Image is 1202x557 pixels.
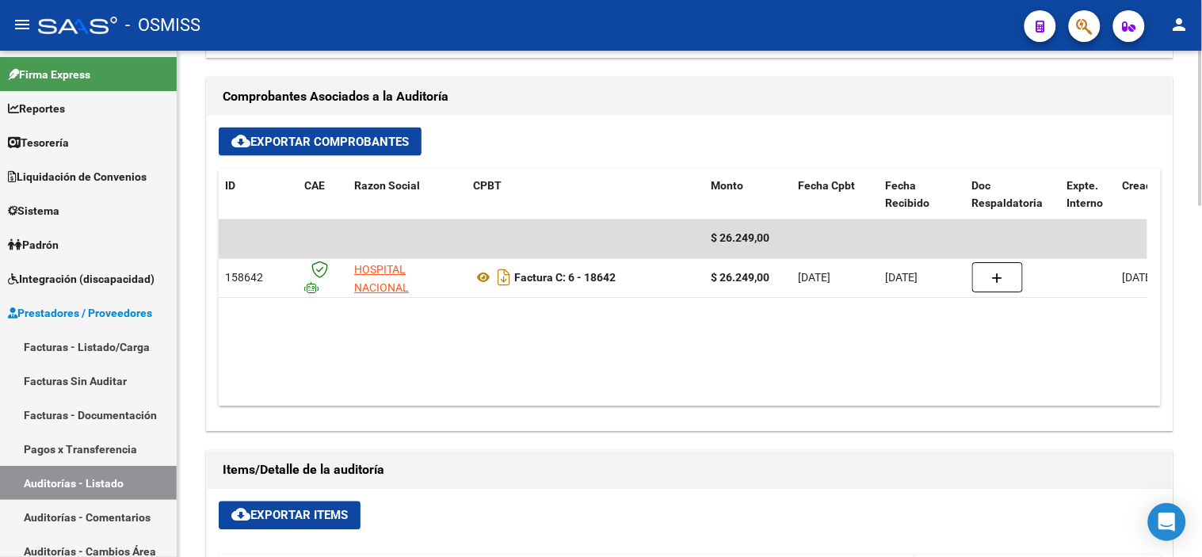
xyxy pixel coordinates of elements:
div: Open Intercom Messenger [1148,503,1186,541]
span: Razon Social [354,179,420,192]
strong: $ 26.249,00 [711,272,769,284]
h1: Comprobantes Asociados a la Auditoría [223,84,1157,109]
mat-icon: menu [13,15,32,34]
span: - OSMISS [125,8,200,43]
datatable-header-cell: Monto [704,169,792,221]
datatable-header-cell: Fecha Recibido [879,169,966,221]
span: Padrón [8,236,59,254]
span: Exportar Comprobantes [231,135,409,149]
strong: Factura C: 6 - 18642 [514,272,616,284]
datatable-header-cell: Doc Respaldatoria [966,169,1061,221]
span: [DATE] [798,272,830,284]
mat-icon: cloud_download [231,132,250,151]
mat-icon: cloud_download [231,505,250,525]
span: Exportar Items [231,509,348,523]
span: Doc Respaldatoria [972,179,1044,210]
datatable-header-cell: CAE [298,169,348,221]
span: HOSPITAL NACIONAL PROFESOR [PERSON_NAME] [354,264,439,330]
span: Liquidación de Convenios [8,168,147,185]
h1: Items/Detalle de la auditoría [223,458,1157,483]
span: Fecha Cpbt [798,179,855,192]
datatable-header-cell: Razon Social [348,169,467,221]
datatable-header-cell: ID [219,169,298,221]
span: Sistema [8,202,59,219]
span: 158642 [225,272,263,284]
span: [DATE] [885,272,918,284]
span: Firma Express [8,66,90,83]
button: Exportar Items [219,502,361,530]
span: Expte. Interno [1067,179,1104,210]
span: Reportes [8,100,65,117]
span: Monto [711,179,743,192]
i: Descargar documento [494,265,514,291]
mat-icon: person [1170,15,1189,34]
span: Prestadores / Proveedores [8,304,152,322]
span: Fecha Recibido [885,179,929,210]
span: Tesorería [8,134,69,151]
span: Integración (discapacidad) [8,270,155,288]
span: Creado [1123,179,1159,192]
span: $ 26.249,00 [711,232,769,245]
span: CAE [304,179,325,192]
datatable-header-cell: Expte. Interno [1061,169,1116,221]
datatable-header-cell: CPBT [467,169,704,221]
span: CPBT [473,179,502,192]
span: ID [225,179,235,192]
span: [DATE] [1123,272,1155,284]
button: Exportar Comprobantes [219,128,422,156]
datatable-header-cell: Fecha Cpbt [792,169,879,221]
